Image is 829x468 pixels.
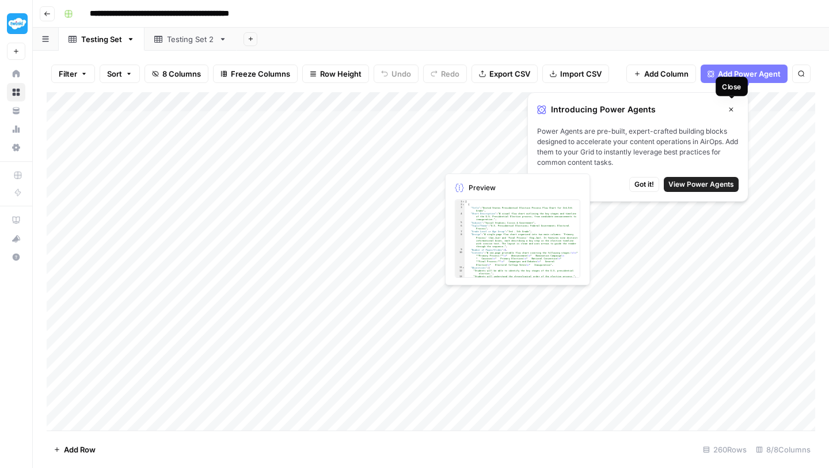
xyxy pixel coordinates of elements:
span: Export CSV [489,68,530,80]
a: Home [7,65,25,83]
div: 5 [455,221,465,224]
button: Add Column [626,65,696,83]
div: 1 [455,200,465,203]
button: Add Row [47,440,102,459]
span: Freeze Columns [231,68,290,80]
button: View Power Agents [664,177,739,192]
button: Export CSV [471,65,538,83]
div: 260 Rows [698,440,751,459]
button: Freeze Columns [213,65,298,83]
span: Add Column [644,68,689,80]
div: 4 [455,212,465,221]
span: View Power Agents [668,179,734,190]
span: Import CSV [560,68,602,80]
div: 2 [455,203,465,206]
a: Testing Set 2 [144,28,237,51]
span: Toggle code folding, rows 1 through 37 [462,200,465,203]
button: Got it! [629,177,659,192]
span: Toggle code folding, rows 11 through 15 [462,266,465,269]
div: 8/8 Columns [751,440,815,459]
span: Undo [391,68,411,80]
button: Filter [51,65,95,83]
a: Your Data [7,101,25,120]
div: 12 [455,269,465,275]
span: Row Height [320,68,362,80]
div: 8 [455,233,465,248]
button: 8 Columns [144,65,208,83]
button: Undo [374,65,419,83]
div: Close [722,81,741,92]
div: 6 [455,224,465,230]
div: 13 [455,275,465,278]
button: Row Height [302,65,369,83]
span: Add Row [64,444,96,455]
div: 7 [455,230,465,233]
button: Redo [423,65,467,83]
span: Toggle code folding, rows 2 through 36 [462,203,465,206]
button: What's new? [7,229,25,248]
img: Twinkl Logo [7,13,28,34]
div: 11 [455,266,465,269]
a: Browse [7,83,25,101]
div: 3 [455,206,465,212]
a: Testing Set [59,28,144,51]
button: Sort [100,65,140,83]
div: 9 [455,248,465,251]
div: Testing Set [81,33,122,45]
button: Add Power Agent [701,65,788,83]
span: Filter [59,68,77,80]
span: Sort [107,68,122,80]
div: 10 [455,251,465,266]
button: Help + Support [7,248,25,266]
span: Got it! [634,179,654,190]
a: Usage [7,120,25,138]
div: Testing Set 2 [167,33,214,45]
div: What's new? [7,230,25,247]
span: Power Agents are pre-built, expert-crafted building blocks designed to accelerate your content op... [537,126,739,168]
a: Settings [7,138,25,157]
button: Workspace: Twinkl [7,9,25,38]
a: AirOps Academy [7,211,25,229]
span: 8 Columns [162,68,201,80]
span: Redo [441,68,459,80]
span: Add Power Agent [718,68,781,80]
div: Introducing Power Agents [537,102,739,117]
button: Import CSV [542,65,609,83]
